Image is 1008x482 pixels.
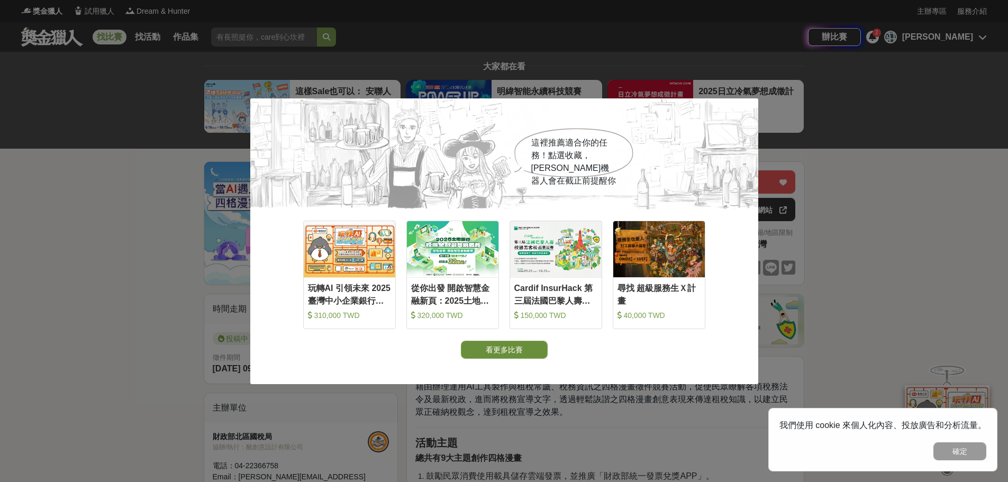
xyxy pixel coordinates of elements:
[411,282,494,306] div: 從你出發 開啟智慧金融新頁：2025土地銀行校園金融創意挑戰賽
[514,310,597,321] div: 150,000 TWD
[308,282,391,306] div: 玩轉AI 引領未來 2025臺灣中小企業銀行校園金融科技創意挑戰賽
[510,221,602,278] img: Cover Image
[613,221,705,329] a: Cover Image尋找 超級服務生Ｘ計畫 40,000 TWD
[407,221,498,278] img: Cover Image
[779,421,986,430] span: 我們使用 cookie 來個人化內容、投放廣告和分析流量。
[510,221,602,329] a: Cover ImageCardif InsurHack 第三屆法國巴黎人壽校園黑客松商業競賽 150,000 TWD
[531,138,616,185] span: 這裡推薦適合你的任務！點選收藏，[PERSON_NAME]機器人會在截止前提醒你
[613,221,705,278] img: Cover Image
[406,221,499,329] a: Cover Image從你出發 開啟智慧金融新頁：2025土地銀行校園金融創意挑戰賽 320,000 TWD
[411,310,494,321] div: 320,000 TWD
[308,310,391,321] div: 310,000 TWD
[303,221,396,329] a: Cover Image玩轉AI 引領未來 2025臺灣中小企業銀行校園金融科技創意挑戰賽 310,000 TWD
[617,310,701,321] div: 40,000 TWD
[514,282,597,306] div: Cardif InsurHack 第三屆法國巴黎人壽校園黑客松商業競賽
[461,341,548,359] button: 看更多比賽
[933,442,986,460] button: 確定
[617,282,701,306] div: 尋找 超級服務生Ｘ計畫
[304,221,395,278] img: Cover Image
